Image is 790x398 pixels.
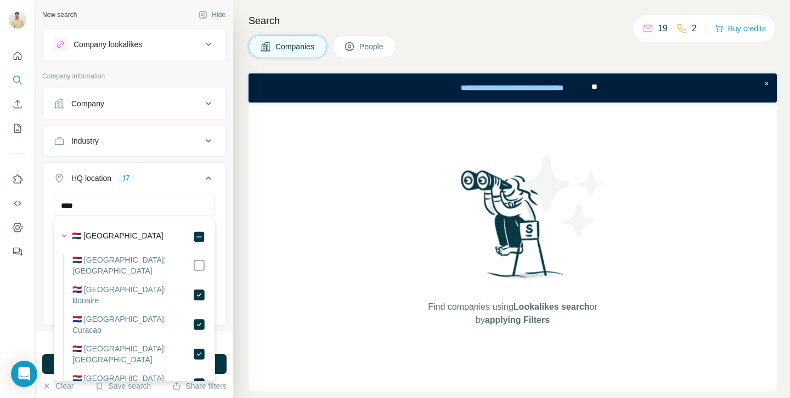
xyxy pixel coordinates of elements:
label: 🇳🇱 [GEOGRAPHIC_DATA]: [GEOGRAPHIC_DATA] [72,343,193,365]
span: Companies [275,41,315,52]
button: Company lookalikes [43,31,226,58]
img: Surfe Illustration - Woman searching with binoculars [456,167,570,289]
button: Feedback [9,242,26,261]
button: Dashboard [9,218,26,237]
label: 🇳🇱 [GEOGRAPHIC_DATA]: [GEOGRAPHIC_DATA] [72,254,193,276]
span: People [359,41,385,52]
button: Buy credits [715,21,766,36]
div: 17 [118,173,134,183]
label: 🇳🇱 [GEOGRAPHIC_DATA]: [GEOGRAPHIC_DATA] [72,373,193,395]
iframe: Banner [249,73,777,103]
div: Open Intercom Messenger [11,361,37,387]
div: New search [42,10,77,20]
span: Find companies using or by [425,300,600,327]
button: HQ location17 [43,165,226,196]
div: Industry [71,135,99,146]
button: Clear [42,380,74,391]
button: My lists [9,118,26,138]
button: Company [43,90,226,117]
label: 🇳🇱 [GEOGRAPHIC_DATA]: Curacao [72,314,193,336]
label: 🇳🇱 [GEOGRAPHIC_DATA] [72,230,163,243]
p: 2 [692,22,697,35]
img: Avatar [9,11,26,29]
button: Use Surfe on LinkedIn [9,169,26,189]
div: HQ location [71,173,111,184]
button: Hide [191,7,233,23]
button: Save search [95,380,151,391]
span: applying Filters [485,315,550,325]
button: Search [9,70,26,90]
span: Lookalikes search [513,302,590,311]
h4: Search [249,13,777,29]
button: Share filters [172,380,227,391]
p: 19 [658,22,668,35]
img: Surfe Illustration - Stars [513,146,612,245]
div: Company lookalikes [74,39,142,50]
button: Quick start [9,46,26,66]
button: Use Surfe API [9,194,26,213]
button: Enrich CSV [9,94,26,114]
div: Company [71,98,104,109]
button: Run search [42,354,227,374]
button: Industry [43,128,226,154]
label: 🇳🇱 [GEOGRAPHIC_DATA]: Bonaire [72,284,193,306]
p: Company information [42,71,227,81]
